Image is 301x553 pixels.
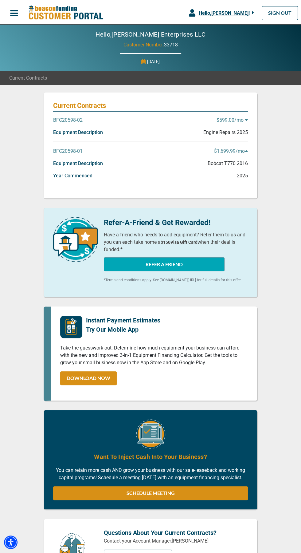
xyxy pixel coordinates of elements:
p: BFC20598-01 [53,148,83,155]
p: $1,699.99 /mo [214,148,248,155]
p: [DATE] [147,58,160,65]
p: Refer-A-Friend & Get Rewarded! [104,217,248,228]
div: Accessibility Menu [4,535,18,549]
span: 33718 [164,42,178,48]
p: Year Commenced [53,172,92,180]
span: Hello, [PERSON_NAME] ! [198,10,249,16]
p: Try Our Mobile App [86,325,160,334]
p: Questions About Your Current Contracts? [104,528,248,537]
p: $599.00 /mo [217,117,248,124]
p: 2025 [237,172,248,180]
p: Take the guesswork out. Determine how much equipment your business can afford with the new and im... [60,344,248,366]
p: Equipment Description [53,160,103,167]
a: SCHEDULE MEETING [53,486,248,500]
p: Bobcat T770 2016 [208,160,248,167]
span: Current Contracts [9,74,47,82]
img: Equipment Financing Online Image [136,419,165,448]
p: Contact your Account Manager, [PERSON_NAME] [104,537,248,545]
p: You can retain more cash AND grow your business with our sale-leaseback and working capital progr... [53,467,248,481]
a: SIGN OUT [262,6,298,20]
p: Equipment Description [53,129,103,136]
p: Instant Payment Estimates [86,316,160,325]
p: Engine Repairs 2025 [203,129,248,136]
img: Beacon Funding Customer Portal Logo [28,5,103,21]
a: DOWNLOAD NOW [60,371,117,385]
img: mobile-app-logo.png [60,316,82,338]
button: REFER A FRIEND [104,257,225,271]
p: Current Contracts [53,102,248,110]
span: Customer Number: [123,42,164,48]
img: refer-a-friend-icon.png [53,217,98,262]
p: BFC20598-02 [53,117,83,124]
h4: Want To Inject Cash Into Your Business? [94,452,207,462]
p: Have a friend who needs to add equipment? Refer them to us and you can each take home a when thei... [104,231,248,253]
p: *Terms and conditions apply. See [DOMAIN_NAME][URL] for full details for this offer. [104,277,248,283]
h2: Hello, [PERSON_NAME] Enterprises LLC [77,31,224,38]
b: $150 Visa Gift Card [161,240,197,245]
